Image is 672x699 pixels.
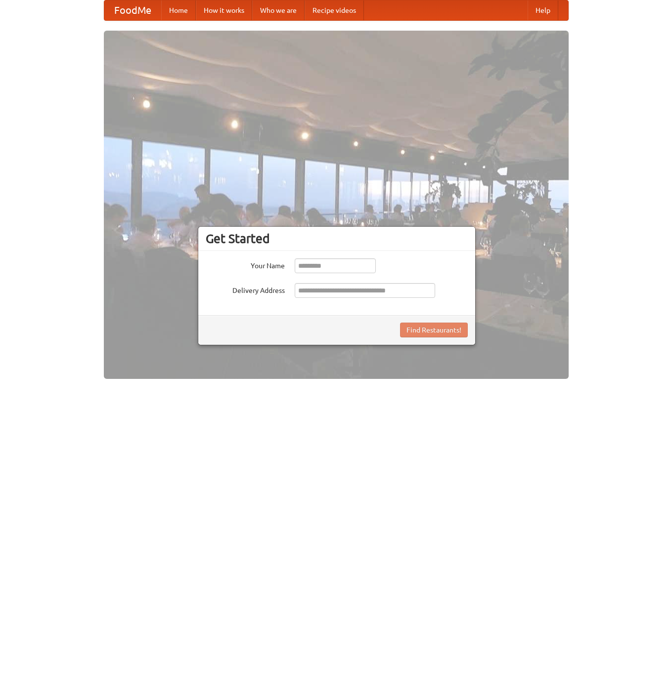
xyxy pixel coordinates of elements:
[206,258,285,271] label: Your Name
[196,0,252,20] a: How it works
[252,0,305,20] a: Who we are
[528,0,558,20] a: Help
[206,283,285,295] label: Delivery Address
[161,0,196,20] a: Home
[305,0,364,20] a: Recipe videos
[104,0,161,20] a: FoodMe
[400,323,468,337] button: Find Restaurants!
[206,231,468,246] h3: Get Started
